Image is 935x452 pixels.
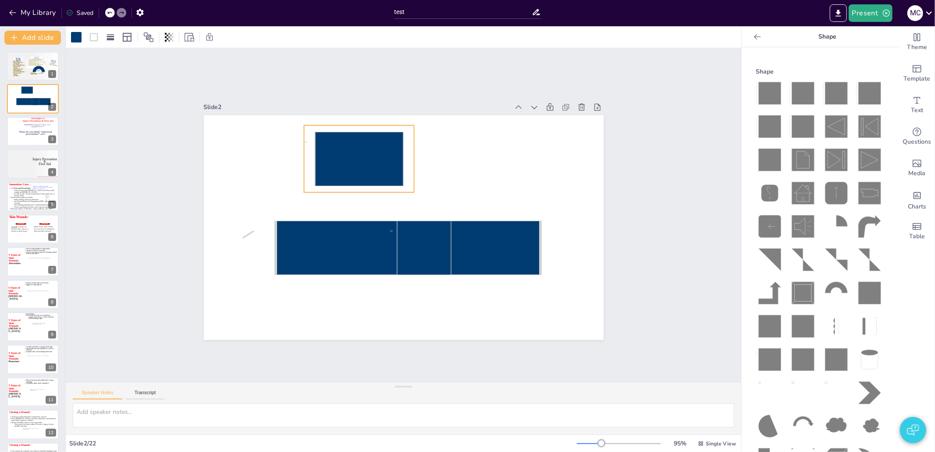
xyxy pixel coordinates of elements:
button: My Library [7,6,60,20]
span: Text [911,106,923,115]
span: Injury Prevention & First Aid [23,120,53,123]
div: Add a table [899,215,935,247]
span: Questions [903,137,931,147]
div: 4 [48,168,56,176]
div: 4 [7,149,59,178]
div: M C [907,5,923,21]
span: Table [909,232,925,241]
div: 9 [7,312,59,341]
div: 11 [46,396,56,404]
div: 8 [7,280,59,309]
div: 11 [7,378,59,406]
div: 7 [7,247,59,276]
div: Layout [120,30,134,44]
button: Transcript [126,390,165,399]
div: 1 [7,52,59,81]
div: 2 [7,84,59,113]
div: Saved [66,9,93,17]
div: 1 [48,70,56,78]
div: Slide 2 / 22 [69,439,577,448]
div: 5 [48,201,56,208]
span: Media [909,169,926,178]
div: Add text boxes [899,89,935,121]
button: Present [849,4,892,22]
button: Add slide [4,31,61,45]
span: Charts [908,202,926,212]
div: 12 [46,429,56,437]
div: 12 [7,410,59,439]
div: 10 [7,345,59,374]
div: 95 % [670,439,691,448]
div: 3 [7,117,59,146]
div: 6 [48,233,56,241]
div: 9 [48,331,56,339]
div: Add charts and graphs [899,184,935,215]
div: Change the overall theme [899,26,935,58]
div: Add images, graphics, shapes or video [899,152,935,184]
span: Single View [706,440,736,447]
div: Resize presentation [183,30,196,44]
p: Shape [764,26,891,47]
div: 8 [48,298,56,306]
span: Position [143,32,154,42]
div: 2 [48,103,56,111]
div: Add ready made slides [899,58,935,89]
span: Theme [907,42,927,52]
button: Speaker Notes [73,390,122,399]
div: 7 [48,266,56,274]
div: 6 [7,215,59,244]
div: Shape [756,67,885,76]
div: 5 [7,182,59,211]
input: Insert title [394,6,532,18]
button: M C [907,4,923,22]
button: Export to PowerPoint [830,4,847,22]
div: 3 [48,135,56,143]
div: 10 [46,364,56,371]
div: Get real-time input from your audience [899,121,935,152]
div: Slide 2 [303,7,555,193]
span: Template [904,74,931,84]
